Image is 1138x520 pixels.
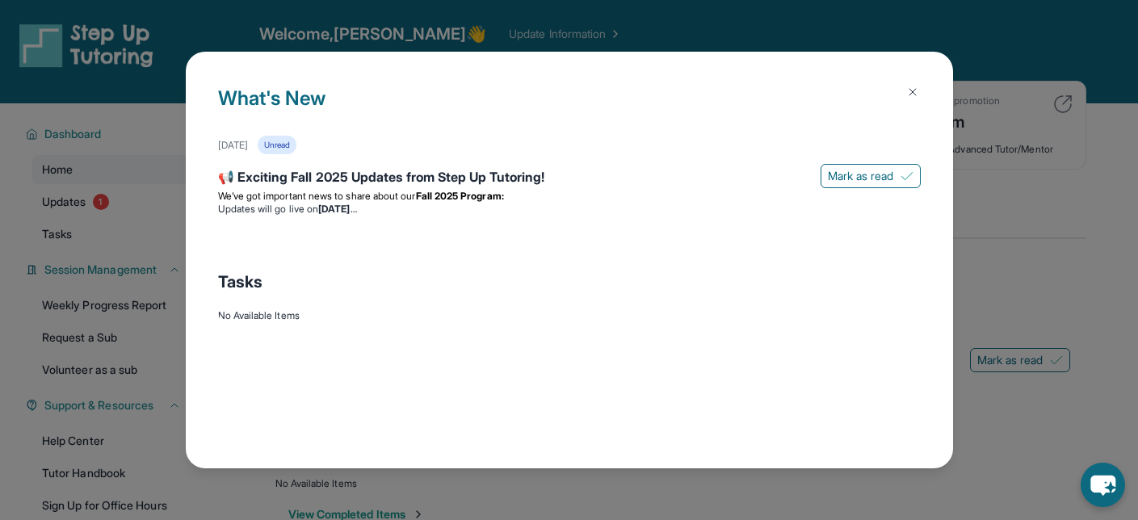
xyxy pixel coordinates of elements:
[906,86,919,99] img: Close Icon
[416,190,504,202] strong: Fall 2025 Program:
[901,170,913,182] img: Mark as read
[1081,463,1125,507] button: chat-button
[218,309,921,322] div: No Available Items
[821,164,921,188] button: Mark as read
[218,167,921,190] div: 📢 Exciting Fall 2025 Updates from Step Up Tutoring!
[258,136,296,154] div: Unread
[828,168,894,184] span: Mark as read
[218,203,921,216] li: Updates will go live on
[218,190,416,202] span: We’ve got important news to share about our
[218,139,248,152] div: [DATE]
[218,84,921,136] h1: What's New
[318,203,356,215] strong: [DATE]
[218,270,262,293] span: Tasks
